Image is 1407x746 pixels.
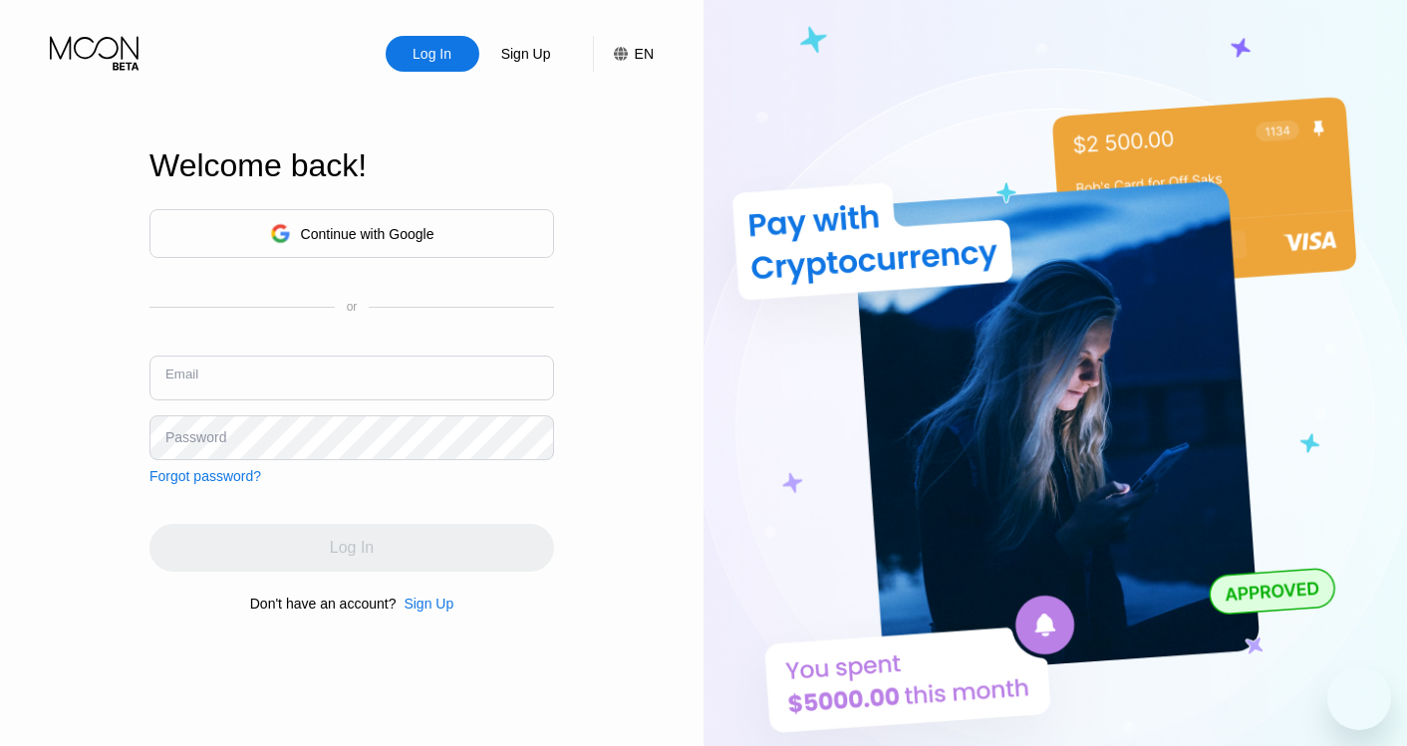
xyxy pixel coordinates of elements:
[250,596,397,612] div: Don't have an account?
[301,226,434,242] div: Continue with Google
[499,44,553,64] div: Sign Up
[149,468,261,484] div: Forgot password?
[1327,666,1391,730] iframe: Button to launch messaging window
[165,367,198,381] div: Email
[396,596,453,612] div: Sign Up
[149,209,554,258] div: Continue with Google
[404,596,453,612] div: Sign Up
[165,429,226,445] div: Password
[635,46,654,62] div: EN
[347,300,358,314] div: or
[386,36,479,72] div: Log In
[411,44,453,64] div: Log In
[149,147,554,184] div: Welcome back!
[479,36,573,72] div: Sign Up
[593,36,654,72] div: EN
